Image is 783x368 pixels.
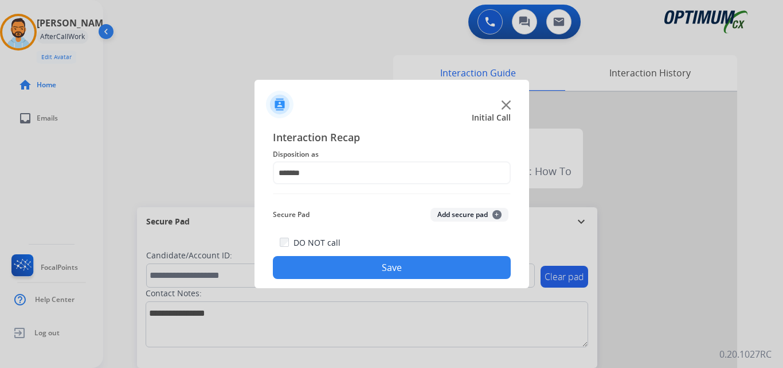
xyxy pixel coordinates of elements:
[719,347,772,361] p: 0.20.1027RC
[266,91,293,118] img: contactIcon
[273,148,511,161] span: Disposition as
[273,208,310,222] span: Secure Pad
[273,256,511,279] button: Save
[293,237,340,249] label: DO NOT call
[472,112,511,123] span: Initial Call
[430,208,508,222] button: Add secure pad+
[492,210,502,219] span: +
[273,129,511,148] span: Interaction Recap
[273,193,511,194] img: contact-recap-line.svg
